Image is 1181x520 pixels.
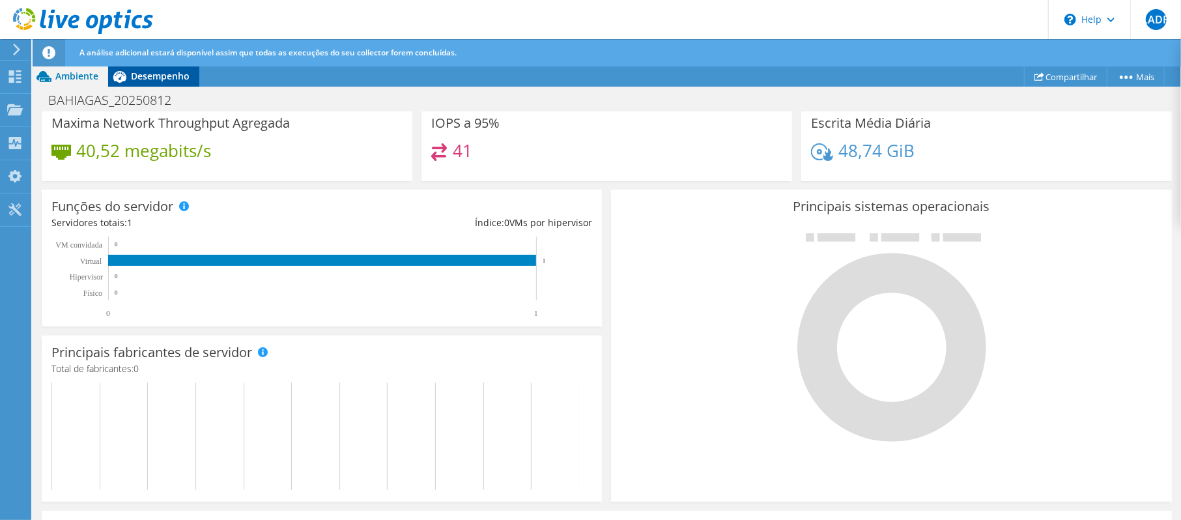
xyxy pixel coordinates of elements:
[80,257,102,266] text: Virtual
[115,241,118,248] text: 0
[51,362,592,376] h4: Total de fabricantes:
[1064,14,1076,25] svg: \n
[134,362,139,375] span: 0
[1024,66,1107,87] a: Compartilhar
[131,70,190,82] span: Desempenho
[115,289,118,296] text: 0
[322,216,592,230] div: Índice: VMs por hipervisor
[83,289,102,298] tspan: Físico
[79,47,457,58] span: A análise adicional estará disponível assim que todas as execuções do seu collector forem concluí...
[70,272,103,282] text: Hipervisor
[127,216,132,229] span: 1
[838,143,915,158] h4: 48,74 GiB
[55,240,102,250] text: VM convidada
[534,309,538,318] text: 1
[115,273,118,280] text: 0
[51,199,173,214] h3: Funções do servidor
[106,309,110,318] text: 0
[55,70,98,82] span: Ambiente
[811,116,931,130] h3: Escrita Média Diária
[51,216,322,230] div: Servidores totais:
[431,116,500,130] h3: IOPS a 95%
[76,143,211,158] h4: 40,52 megabits/s
[51,116,290,130] h3: Maxima Network Throughput Agregada
[543,257,546,264] text: 1
[1146,9,1167,30] span: LADP
[51,345,252,360] h3: Principais fabricantes de servidor
[453,143,472,158] h4: 41
[621,199,1161,214] h3: Principais sistemas operacionais
[504,216,509,229] span: 0
[1107,66,1165,87] a: Mais
[42,93,192,108] h1: BAHIAGAS_20250812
